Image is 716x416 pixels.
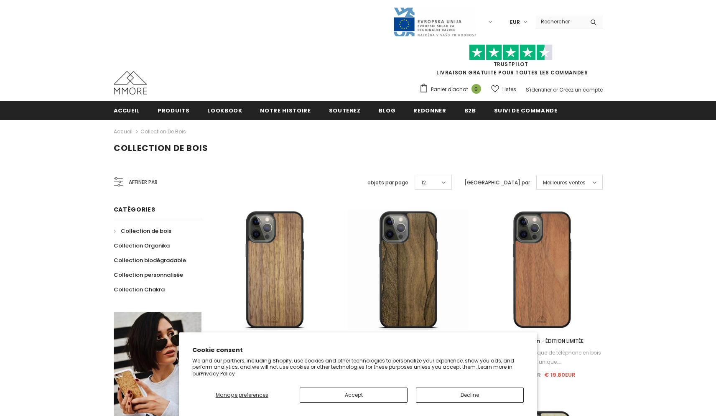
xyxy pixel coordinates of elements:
[419,83,485,96] a: Panier d'achat 0
[481,337,602,346] a: Noyer Européen - ÉDITION LIMITÉE
[129,178,158,187] span: Affiner par
[464,179,530,187] label: [GEOGRAPHIC_DATA] par
[114,286,165,293] span: Collection Chakra
[464,107,476,115] span: B2B
[464,101,476,120] a: B2B
[114,242,170,250] span: Collection Organika
[491,82,516,97] a: Listes
[121,227,171,235] span: Collection de bois
[114,205,155,214] span: Catégories
[114,271,183,279] span: Collection personnalisée
[114,253,186,268] a: Collection biodégradable
[329,101,361,120] a: soutenez
[192,357,524,377] p: We and our partners, including Shopify, use cookies and other technologies to personalize your ex...
[494,107,558,115] span: Suivi de commande
[300,388,408,403] button: Accept
[508,371,541,379] span: € 26.90EUR
[260,101,311,120] a: Notre histoire
[526,86,552,93] a: S'identifier
[158,107,189,115] span: Produits
[471,84,481,94] span: 0
[192,388,291,403] button: Manage preferences
[329,107,361,115] span: soutenez
[114,224,171,238] a: Collection de bois
[500,337,584,345] span: Noyer Européen - ÉDITION LIMITÉE
[536,15,584,28] input: Search Site
[201,370,235,377] a: Privacy Policy
[114,127,132,137] a: Accueil
[192,346,524,355] h2: Cookie consent
[413,107,446,115] span: Redonner
[207,101,242,120] a: Lookbook
[544,371,576,379] span: € 19.80EUR
[114,238,170,253] a: Collection Organika
[431,85,468,94] span: Panier d'achat
[114,256,186,264] span: Collection biodégradable
[494,101,558,120] a: Suivi de commande
[502,85,516,94] span: Listes
[510,18,520,26] span: EUR
[553,86,558,93] span: or
[543,179,586,187] span: Meilleures ventes
[114,101,140,120] a: Accueil
[367,179,408,187] label: objets par page
[494,61,528,68] a: TrustPilot
[559,86,603,93] a: Créez un compte
[416,388,524,403] button: Decline
[393,18,476,25] a: Javni Razpis
[207,107,242,115] span: Lookbook
[114,142,208,154] span: Collection de bois
[379,107,396,115] span: Blog
[421,179,426,187] span: 12
[114,282,165,297] a: Collection Chakra
[413,101,446,120] a: Redonner
[114,71,147,94] img: Cas MMORE
[114,268,183,282] a: Collection personnalisée
[216,391,268,398] span: Manage preferences
[140,128,186,135] a: Collection de bois
[114,107,140,115] span: Accueil
[260,107,311,115] span: Notre histoire
[158,101,189,120] a: Produits
[469,44,553,61] img: Faites confiance aux étoiles pilotes
[481,348,602,367] div: Si vous voulez une coque de téléphone en bois fine et unique,...
[379,101,396,120] a: Blog
[393,7,476,37] img: Javni Razpis
[419,48,603,76] span: LIVRAISON GRATUITE POUR TOUTES LES COMMANDES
